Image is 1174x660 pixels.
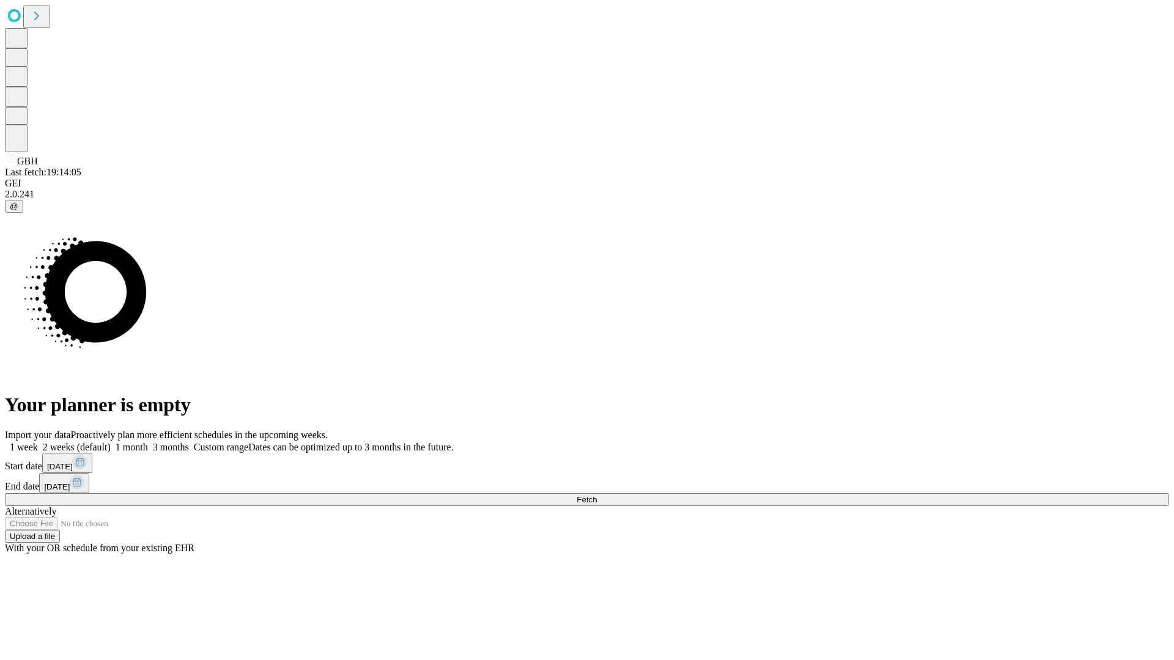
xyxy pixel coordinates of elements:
[5,178,1169,189] div: GEI
[71,430,328,440] span: Proactively plan more efficient schedules in the upcoming weeks.
[5,200,23,213] button: @
[44,482,70,491] span: [DATE]
[5,394,1169,416] h1: Your planner is empty
[248,442,453,452] span: Dates can be optimized up to 3 months in the future.
[5,506,56,516] span: Alternatively
[5,473,1169,493] div: End date
[194,442,248,452] span: Custom range
[577,495,597,504] span: Fetch
[10,442,38,452] span: 1 week
[5,453,1169,473] div: Start date
[5,530,60,543] button: Upload a file
[47,462,73,471] span: [DATE]
[5,543,194,553] span: With your OR schedule from your existing EHR
[153,442,189,452] span: 3 months
[42,453,92,473] button: [DATE]
[17,156,38,166] span: GBH
[116,442,148,452] span: 1 month
[39,473,89,493] button: [DATE]
[10,202,18,211] span: @
[5,167,81,177] span: Last fetch: 19:14:05
[5,430,71,440] span: Import your data
[43,442,111,452] span: 2 weeks (default)
[5,189,1169,200] div: 2.0.241
[5,493,1169,506] button: Fetch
